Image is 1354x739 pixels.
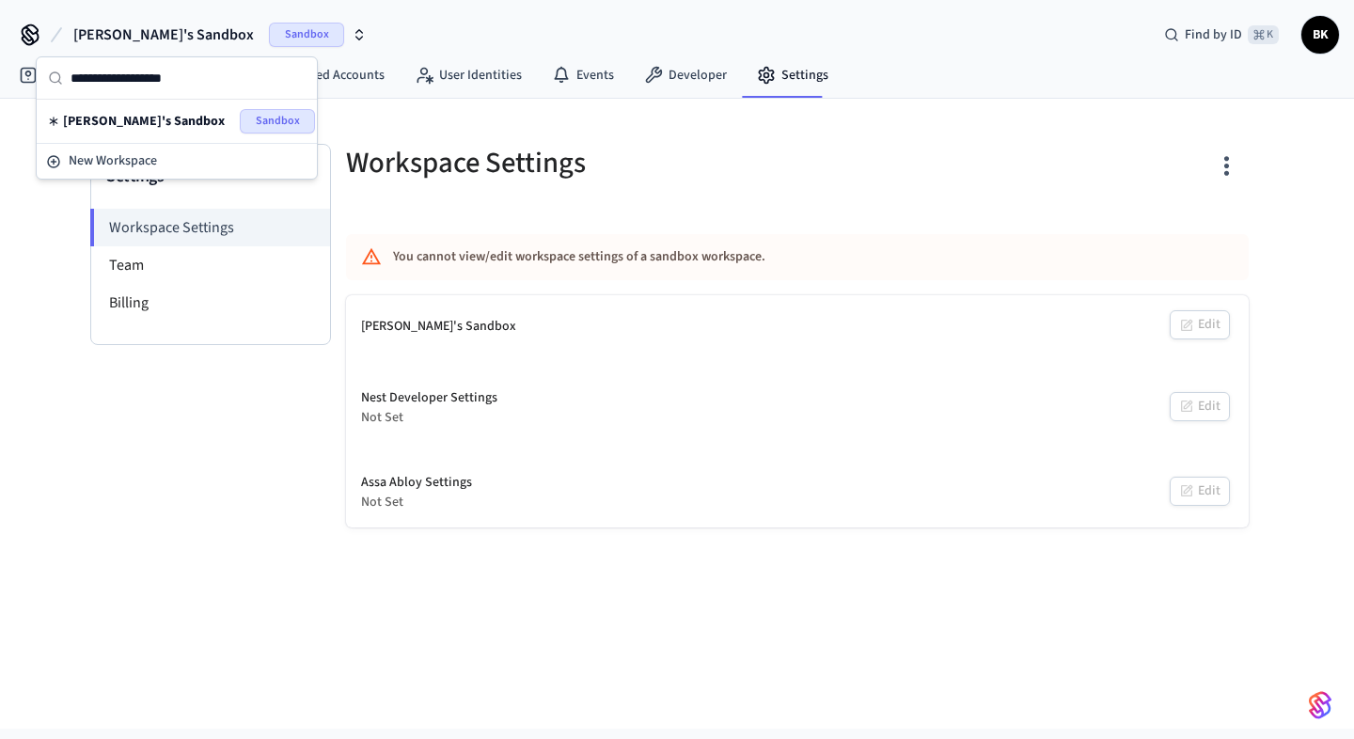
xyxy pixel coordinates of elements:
[240,109,315,134] span: Sandbox
[361,493,472,512] div: Not Set
[361,388,497,408] div: Nest Developer Settings
[361,473,472,493] div: Assa Abloy Settings
[361,317,516,337] div: [PERSON_NAME]'s Sandbox
[1185,25,1242,44] span: Find by ID
[629,58,742,92] a: Developer
[1149,18,1294,52] div: Find by ID⌘ K
[90,209,330,246] li: Workspace Settings
[1303,18,1337,52] span: BK
[63,112,225,131] span: [PERSON_NAME]'s Sandbox
[537,58,629,92] a: Events
[91,284,330,322] li: Billing
[742,58,843,92] a: Settings
[4,58,102,92] a: Devices
[37,100,317,143] div: Suggestions
[393,240,1091,275] div: You cannot view/edit workspace settings of a sandbox workspace.
[361,408,497,428] div: Not Set
[69,151,157,171] span: New Workspace
[269,23,344,47] span: Sandbox
[346,144,786,182] h5: Workspace Settings
[400,58,537,92] a: User Identities
[1309,690,1331,720] img: SeamLogoGradient.69752ec5.svg
[1301,16,1339,54] button: BK
[73,24,254,46] span: [PERSON_NAME]'s Sandbox
[39,146,315,177] button: New Workspace
[91,246,330,284] li: Team
[1248,25,1279,44] span: ⌘ K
